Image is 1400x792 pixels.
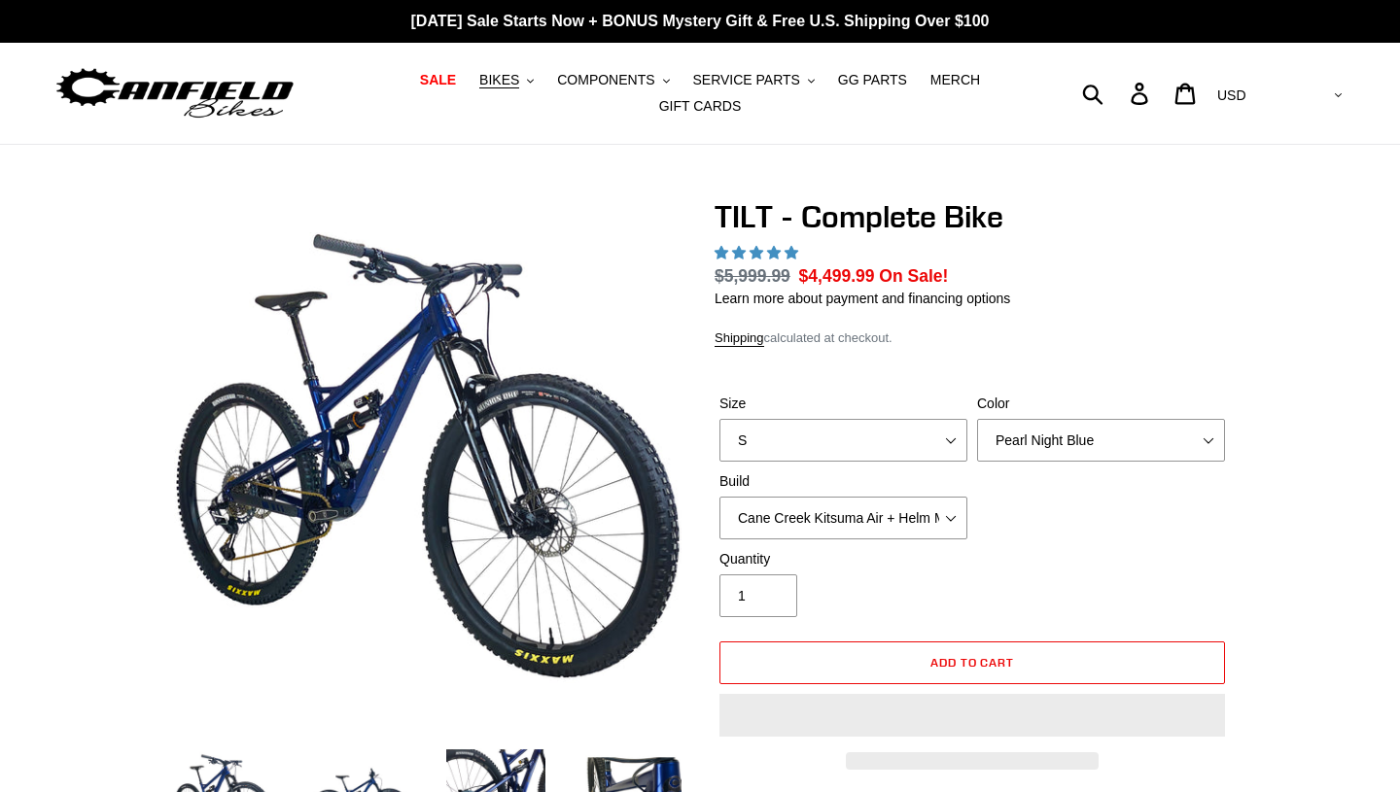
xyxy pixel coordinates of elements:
[719,394,967,414] label: Size
[930,72,980,88] span: MERCH
[715,291,1010,306] a: Learn more about payment and financing options
[470,67,543,93] button: BIKES
[715,198,1230,235] h1: TILT - Complete Bike
[659,98,742,115] span: GIFT CARDS
[53,63,297,124] img: Canfield Bikes
[715,328,1230,348] div: calculated at checkout.
[977,394,1225,414] label: Color
[410,67,466,93] a: SALE
[1093,72,1142,115] input: Search
[715,330,764,347] a: Shipping
[838,72,907,88] span: GG PARTS
[174,202,682,709] img: TILT - Complete Bike
[828,67,917,93] a: GG PARTS
[930,655,1015,670] span: Add to cart
[719,549,967,569] label: Quantity
[479,72,519,88] span: BIKES
[649,93,752,120] a: GIFT CARDS
[715,266,790,286] s: $5,999.99
[715,245,802,260] span: 5.00 stars
[547,67,679,93] button: COMPONENTS
[682,67,823,93] button: SERVICE PARTS
[557,72,654,88] span: COMPONENTS
[420,72,456,88] span: SALE
[799,266,875,286] span: $4,499.99
[921,67,990,93] a: MERCH
[719,641,1225,684] button: Add to cart
[719,471,967,492] label: Build
[692,72,799,88] span: SERVICE PARTS
[879,263,948,289] span: On Sale!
